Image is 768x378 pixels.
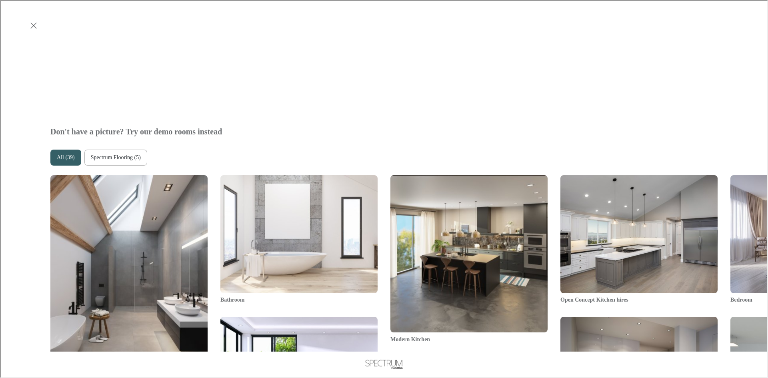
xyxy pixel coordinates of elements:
img: Bathroom - shower [50,174,208,373]
button: All (39) [50,149,80,165]
button: Spectrum Flooring (5) [84,149,146,165]
h3: Bathroom [220,295,377,303]
h3: Open Concept Kitchen hires [560,295,717,303]
a: Visit Spectrum Flooring homepage [351,355,415,372]
h3: Modern Kitchen [390,334,547,343]
li: Open Concept Kitchen hires [560,174,717,303]
li: Bathroom [220,174,377,303]
button: Exit visualizer [26,18,40,32]
h2: Don't have a picture? Try our demo rooms instead [50,126,221,136]
img: Bathroom [220,174,378,294]
li: Modern Kitchen [390,174,547,342]
img: Open Concept Kitchen hires [560,174,718,294]
img: Modern Kitchen [390,174,548,333]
